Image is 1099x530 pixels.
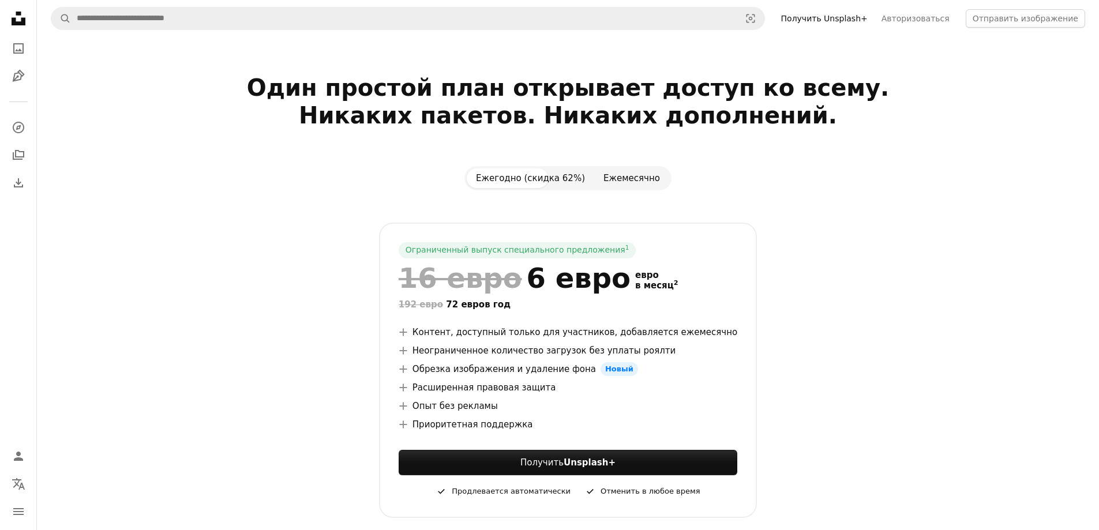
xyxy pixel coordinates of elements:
[625,244,629,251] font: 1
[875,9,957,28] a: Авторизоваться
[412,401,498,411] font: Опыт без рекламы
[973,14,1078,23] font: Отправить изображение
[7,472,30,495] button: Язык
[737,7,764,29] button: Визуальный поиск
[635,280,674,291] font: в месяц
[781,14,868,23] font: Получить Unsplash+
[51,7,765,30] form: Найти визуальные материалы на сайте
[247,74,890,101] font: Один простой план открывает доступ ко всему.
[399,262,522,294] font: 16 евро
[7,144,30,167] a: Коллекции
[882,14,950,23] font: Авторизоваться
[412,327,737,337] font: Контент, доступный только для участников, добавляется ежемесячно
[485,299,511,310] font: в год
[412,382,556,393] font: Расширенная правовая защита
[623,245,632,256] a: 1
[412,419,533,430] font: Приоритетная поддержка
[399,299,443,310] font: 192 евро
[605,364,633,373] font: Новый
[635,270,659,280] font: евро
[7,116,30,139] a: Исследовать
[412,364,596,374] font: Обрезка изображения и удаление фона
[7,500,30,523] button: Меню
[520,457,564,468] font: Получить
[7,7,30,32] a: Главная — Unsplash
[966,9,1085,28] button: Отправить изображение
[476,173,585,183] font: Ежегодно (скидка 62%)
[601,487,700,495] font: Отменить в любое время
[7,37,30,60] a: Фотографии
[564,457,616,468] font: Unsplash+
[603,173,660,183] font: Ежемесячно
[7,171,30,194] a: История загрузок
[446,299,485,310] font: 72 евро
[452,487,571,495] font: Продлевается автоматически
[399,450,737,475] button: ПолучитьUnsplash+
[774,9,875,28] a: Получить Unsplash+
[527,262,631,294] font: 6 евро
[51,7,71,29] button: Поиск Unsplash
[672,280,681,291] a: 2
[7,65,30,88] a: Иллюстрации
[406,245,625,254] font: Ограниченный выпуск специального предложения
[299,102,837,129] font: Никаких пакетов. Никаких дополнений.
[7,445,30,468] a: Войти / Зарегистрироваться
[412,345,676,356] font: Неограниченное количество загрузок без уплаты роялти
[674,279,678,287] font: 2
